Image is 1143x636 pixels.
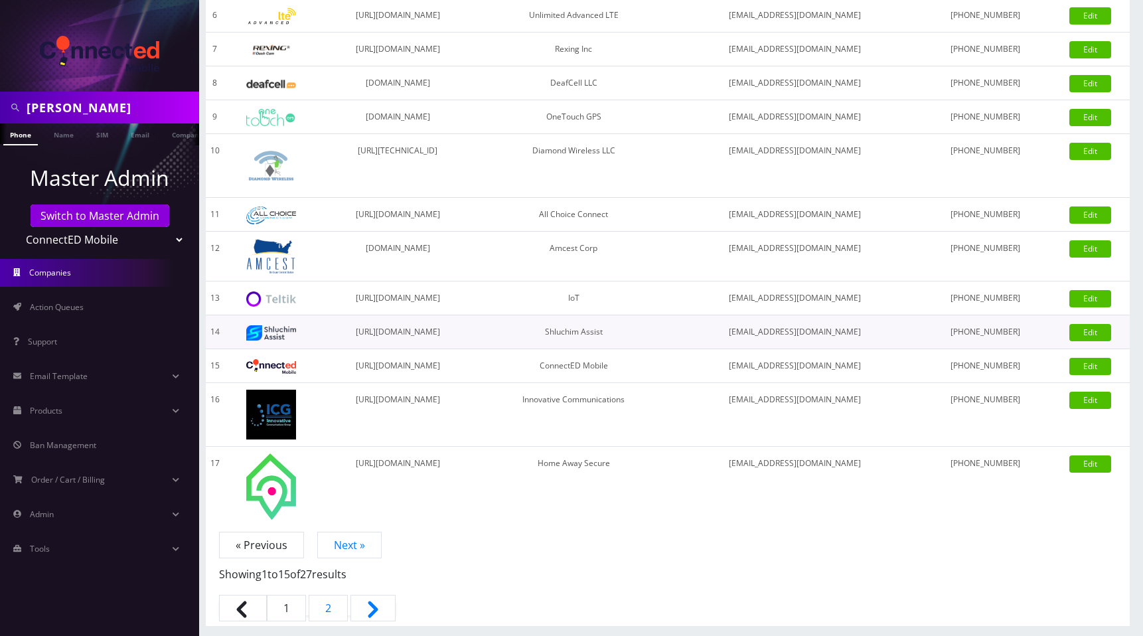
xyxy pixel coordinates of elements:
a: Edit [1069,41,1111,58]
span: 1 [267,595,306,621]
a: Next » [317,532,382,558]
a: Edit [1069,358,1111,375]
a: Edit [1069,290,1111,307]
td: [EMAIL_ADDRESS][DOMAIN_NAME] [670,383,919,447]
img: All Choice Connect [246,206,296,224]
td: [URL][DOMAIN_NAME] [318,447,477,526]
td: 12 [206,232,224,281]
td: [PHONE_NUMBER] [919,447,1051,526]
span: Support [28,336,57,347]
td: [URL][DOMAIN_NAME] [318,383,477,447]
td: [PHONE_NUMBER] [919,66,1051,100]
span: Admin [30,509,54,520]
a: Switch to Master Admin [31,204,169,227]
span: Ban Management [30,439,96,451]
td: [URL][DOMAIN_NAME] [318,315,477,349]
span: 1 [262,567,267,582]
td: [URL][DOMAIN_NAME] [318,198,477,232]
td: [URL][DOMAIN_NAME] [318,33,477,66]
td: [EMAIL_ADDRESS][DOMAIN_NAME] [670,447,919,526]
td: Diamond Wireless LLC [477,134,670,198]
a: Go to page 2 [309,595,348,621]
td: 17 [206,447,224,526]
td: [DOMAIN_NAME] [318,232,477,281]
td: 9 [206,100,224,134]
td: 16 [206,383,224,447]
a: Edit [1069,143,1111,160]
td: [PHONE_NUMBER] [919,281,1051,315]
td: 15 [206,349,224,383]
a: Company [165,123,210,144]
p: Showing to of results [219,553,1116,582]
td: DeafCell LLC [477,66,670,100]
a: Edit [1069,109,1111,126]
td: Amcest Corp [477,232,670,281]
td: [EMAIL_ADDRESS][DOMAIN_NAME] [670,33,919,66]
td: 13 [206,281,224,315]
td: OneTouch GPS [477,100,670,134]
td: IoT [477,281,670,315]
td: [URL][TECHNICAL_ID] [318,134,477,198]
td: [PHONE_NUMBER] [919,383,1051,447]
td: [PHONE_NUMBER] [919,198,1051,232]
a: SIM [90,123,115,144]
span: Companies [29,267,71,278]
td: 11 [206,198,224,232]
img: DeafCell LLC [246,80,296,88]
td: ConnectED Mobile [477,349,670,383]
td: Innovative Communications [477,383,670,447]
td: All Choice Connect [477,198,670,232]
td: [PHONE_NUMBER] [919,33,1051,66]
td: [EMAIL_ADDRESS][DOMAIN_NAME] [670,198,919,232]
img: Innovative Communications [246,390,296,439]
td: [EMAIL_ADDRESS][DOMAIN_NAME] [670,315,919,349]
td: 14 [206,315,224,349]
td: Rexing Inc [477,33,670,66]
a: Edit [1069,392,1111,409]
nav: Pagination Navigation [219,537,1116,626]
span: « Previous [219,532,304,558]
span: 15 [278,567,290,582]
td: 7 [206,33,224,66]
img: OneTouch GPS [246,109,296,126]
input: Search in Company [27,95,196,120]
img: ConnectED Mobile [246,359,296,374]
span: Tools [30,543,50,554]
img: IoT [246,291,296,307]
td: [DOMAIN_NAME] [318,100,477,134]
td: [PHONE_NUMBER] [919,315,1051,349]
td: [PHONE_NUMBER] [919,349,1051,383]
td: [EMAIL_ADDRESS][DOMAIN_NAME] [670,281,919,315]
span: Order / Cart / Billing [31,474,105,485]
span: Email Template [30,370,88,382]
img: Home Away Secure [246,453,296,520]
td: [DOMAIN_NAME] [318,66,477,100]
a: Name [47,123,80,144]
td: Shluchim Assist [477,315,670,349]
td: [EMAIL_ADDRESS][DOMAIN_NAME] [670,134,919,198]
img: Diamond Wireless LLC [246,141,296,191]
span: Products [30,405,62,416]
a: Edit [1069,7,1111,25]
span: 27 [300,567,312,582]
td: [PHONE_NUMBER] [919,232,1051,281]
td: 8 [206,66,224,100]
a: Next &raquo; [350,595,396,621]
a: Edit [1069,240,1111,258]
td: [EMAIL_ADDRESS][DOMAIN_NAME] [670,66,919,100]
td: [PHONE_NUMBER] [919,134,1051,198]
td: [URL][DOMAIN_NAME] [318,281,477,315]
td: [URL][DOMAIN_NAME] [318,349,477,383]
a: Edit [1069,455,1111,473]
img: ConnectED Mobile [40,36,159,72]
nav: Page navigation example [206,537,1130,626]
a: Edit [1069,75,1111,92]
td: [EMAIL_ADDRESS][DOMAIN_NAME] [670,100,919,134]
img: Amcest Corp [246,238,296,274]
td: [PHONE_NUMBER] [919,100,1051,134]
a: Edit [1069,206,1111,224]
img: Shluchim Assist [246,325,296,341]
td: Home Away Secure [477,447,670,526]
td: [EMAIL_ADDRESS][DOMAIN_NAME] [670,349,919,383]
